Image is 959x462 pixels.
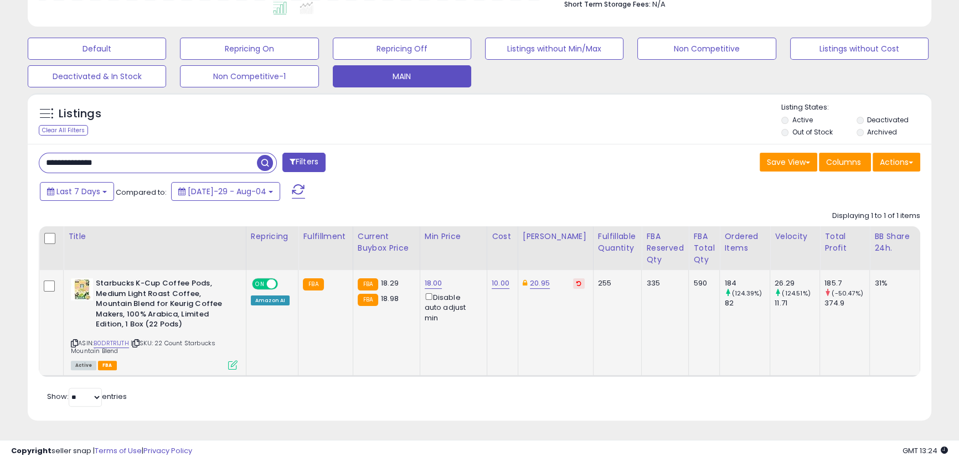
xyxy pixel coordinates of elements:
[646,278,680,288] div: 335
[11,446,192,456] div: seller snap | |
[59,106,101,122] h5: Listings
[873,153,920,172] button: Actions
[71,278,238,368] div: ASIN:
[358,278,378,290] small: FBA
[96,278,230,333] b: Starbucks K-Cup Coffee Pods, Medium Light Roast Coffee, Mountain Blend for Keurig Coffee Makers, ...
[775,298,819,308] div: 11.71
[824,298,869,308] div: 374.9
[724,231,765,254] div: Ordered Items
[56,186,100,197] span: Last 7 Days
[790,38,929,60] button: Listings without Cost
[775,231,815,242] div: Velocity
[11,445,51,456] strong: Copyright
[832,289,863,298] small: (-50.47%)
[867,115,909,124] label: Deactivated
[333,65,471,87] button: MAIN
[95,445,142,456] a: Terms of Use
[693,231,715,266] div: FBA Total Qty
[358,231,415,254] div: Current Buybox Price
[693,278,711,288] div: 590
[303,278,323,290] small: FBA
[171,182,280,201] button: [DATE]-29 - Aug-04
[303,231,348,242] div: Fulfillment
[826,157,861,168] span: Columns
[71,361,96,370] span: All listings currently available for purchase on Amazon
[598,231,637,254] div: Fulfillable Quantity
[792,127,832,137] label: Out of Stock
[251,295,290,305] div: Amazon AI
[819,153,871,172] button: Columns
[874,231,915,254] div: BB Share 24h.
[381,278,399,288] span: 18.29
[792,115,812,124] label: Active
[781,102,931,113] p: Listing States:
[68,231,241,242] div: Title
[530,278,550,289] a: 20.95
[188,186,266,197] span: [DATE]-29 - Aug-04
[40,182,114,201] button: Last 7 Days
[358,294,378,306] small: FBA
[39,125,88,136] div: Clear All Filters
[523,231,589,242] div: [PERSON_NAME]
[116,187,167,198] span: Compared to:
[724,298,770,308] div: 82
[782,289,810,298] small: (124.51%)
[775,278,819,288] div: 26.29
[98,361,117,370] span: FBA
[94,339,129,348] a: B0DRTR1JTH
[732,289,762,298] small: (124.39%)
[832,211,920,221] div: Displaying 1 to 1 of 1 items
[646,231,684,266] div: FBA Reserved Qty
[492,231,513,242] div: Cost
[760,153,817,172] button: Save View
[282,153,326,172] button: Filters
[71,339,215,355] span: | SKU: 22 Count Starbucks Mountain Blend
[874,278,911,288] div: 31%
[637,38,776,60] button: Non Competitive
[251,231,293,242] div: Repricing
[71,278,93,300] img: 51CtvmbLaOL._SL40_.jpg
[485,38,623,60] button: Listings without Min/Max
[180,65,318,87] button: Non Competitive-1
[253,279,267,289] span: ON
[333,38,471,60] button: Repricing Off
[824,231,865,254] div: Total Profit
[724,278,770,288] div: 184
[381,293,399,304] span: 18.98
[47,391,127,402] span: Show: entries
[492,278,509,289] a: 10.00
[28,38,166,60] button: Default
[180,38,318,60] button: Repricing On
[598,278,633,288] div: 255
[903,445,948,456] span: 2025-08-12 13:24 GMT
[425,278,442,289] a: 18.00
[28,65,166,87] button: Deactivated & In Stock
[425,231,482,242] div: Min Price
[824,278,869,288] div: 185.7
[276,279,294,289] span: OFF
[425,291,478,323] div: Disable auto adjust min
[867,127,897,137] label: Archived
[143,445,192,456] a: Privacy Policy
